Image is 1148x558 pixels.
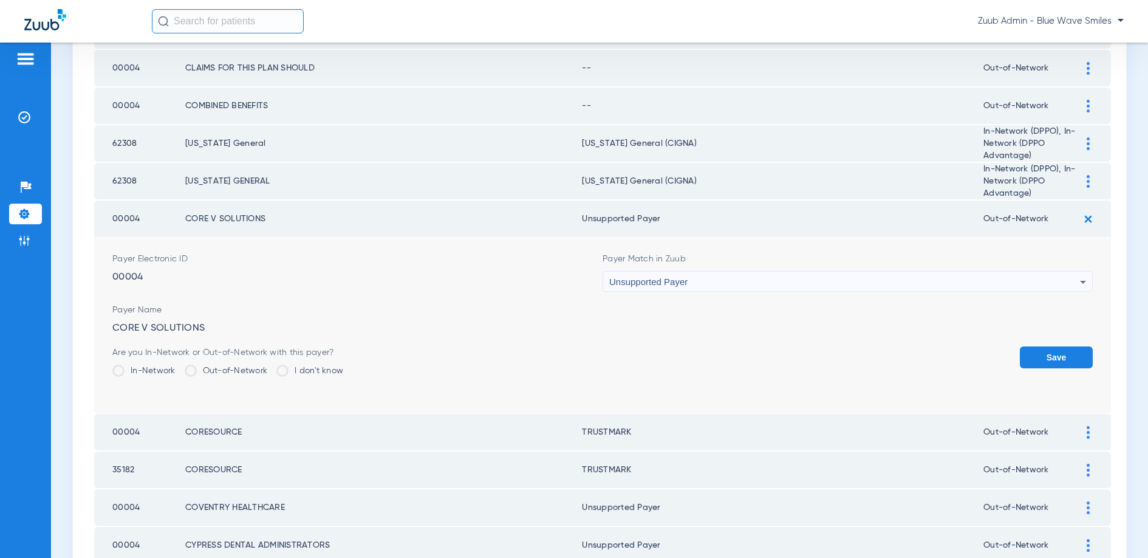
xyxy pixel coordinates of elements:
td: [US_STATE] General (CIGNA) [582,163,983,199]
td: 00004 [94,414,185,450]
span: Unsupported Payer [609,277,688,287]
td: 00004 [94,88,185,124]
td: COVENTRY HEALTHCARE [185,489,582,526]
label: In-Network [112,365,176,377]
td: Out-of-Network [983,452,1078,488]
td: Unsupported Payer [582,489,983,526]
input: Search for patients [152,9,304,33]
td: CLAIMS FOR THIS PLAN SHOULD [185,50,582,86]
img: group-vertical.svg [1087,426,1090,439]
td: Out-of-Network [983,414,1078,450]
td: TRUSTMARK [582,414,983,450]
td: 62308 [94,163,185,199]
td: Unsupported Payer [582,201,983,237]
img: group-vertical.svg [1087,100,1090,112]
img: group-vertical.svg [1087,137,1090,150]
td: TRUSTMARK [582,452,983,488]
button: Save [1020,346,1093,368]
td: CORESOURCE [185,452,582,488]
span: Zuub Admin - Blue Wave Smiles [978,15,1124,27]
td: -- [582,88,983,124]
td: COMBINED BENEFITS [185,88,582,124]
img: hamburger-icon [16,52,35,66]
img: plus.svg [1078,209,1098,229]
span: Payer Match in Zuub [603,253,1093,265]
div: 00004 [112,253,603,292]
td: 00004 [94,201,185,237]
img: Zuub Logo [24,9,66,30]
td: 62308 [94,125,185,162]
span: Payer Name [112,304,1093,316]
label: I don't know [276,365,343,377]
td: CORE V SOLUTIONS [185,201,582,237]
img: group-vertical.svg [1087,501,1090,514]
img: group-vertical.svg [1087,464,1090,477]
td: -- [582,50,983,86]
td: CORESOURCE [185,414,582,450]
img: group-vertical.svg [1087,62,1090,75]
td: [US_STATE] GENERAL [185,163,582,199]
app-insurance-payer-mapping-network-stat: Are you In-Network or Out-of-Network with this payer? [112,346,343,386]
td: In-Network (DPPO), In-Network (DPPO Advantage) [983,163,1078,199]
td: 00004 [94,489,185,526]
td: 35182 [94,452,185,488]
iframe: Chat Widget [1087,500,1148,558]
div: CORE V SOLUTIONS [112,304,1093,334]
label: Out-of-Network [185,365,268,377]
img: group-vertical.svg [1087,539,1090,552]
img: Search Icon [158,16,169,27]
span: Payer Electronic ID [112,253,603,265]
td: Out-of-Network [983,489,1078,526]
div: Are you In-Network or Out-of-Network with this payer? [112,346,343,359]
img: group-vertical.svg [1087,175,1090,188]
td: Out-of-Network [983,88,1078,124]
td: Out-of-Network [983,50,1078,86]
td: [US_STATE] General [185,125,582,162]
td: Out-of-Network [983,201,1078,237]
td: In-Network (DPPO), In-Network (DPPO Advantage) [983,125,1078,162]
td: [US_STATE] General (CIGNA) [582,125,983,162]
td: 00004 [94,50,185,86]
